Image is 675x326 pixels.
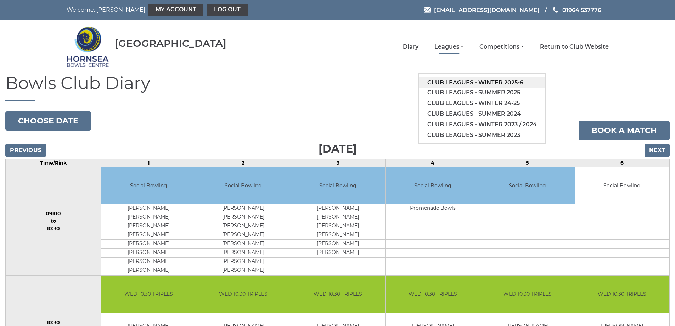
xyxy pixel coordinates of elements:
[291,167,385,204] td: Social Bowling
[419,77,545,88] a: Club leagues - Winter 2025-6
[101,167,196,204] td: Social Bowling
[101,258,196,266] td: [PERSON_NAME]
[291,159,385,167] td: 3
[101,231,196,240] td: [PERSON_NAME]
[196,204,290,213] td: [PERSON_NAME]
[67,22,109,72] img: Hornsea Bowls Centre
[419,109,545,119] a: Club leagues - Summer 2024
[196,213,290,222] td: [PERSON_NAME]
[419,130,545,140] a: Club leagues - Summer 2023
[196,222,290,231] td: [PERSON_NAME]
[562,6,601,13] span: 01964 537776
[196,240,290,249] td: [PERSON_NAME]
[291,231,385,240] td: [PERSON_NAME]
[5,111,91,131] button: Choose date
[101,276,196,313] td: WED 10.30 TRIPLES
[101,240,196,249] td: [PERSON_NAME]
[196,276,290,313] td: WED 10.30 TRIPLES
[196,167,290,204] td: Social Bowling
[6,159,101,167] td: Time/Rink
[480,276,574,313] td: WED 10.30 TRIPLES
[480,167,574,204] td: Social Bowling
[480,159,575,167] td: 5
[101,159,196,167] td: 1
[6,167,101,276] td: 09:00 to 10:30
[386,276,480,313] td: WED 10.30 TRIPLES
[419,87,545,98] a: Club leagues - Summer 2025
[207,4,248,16] a: Log out
[196,249,290,258] td: [PERSON_NAME]
[5,144,46,157] input: Previous
[418,73,546,144] ul: Leagues
[645,144,670,157] input: Next
[196,266,290,275] td: [PERSON_NAME]
[434,6,540,13] span: [EMAIL_ADDRESS][DOMAIN_NAME]
[434,43,463,51] a: Leagues
[386,204,480,213] td: Promenade Bowls
[540,43,609,51] a: Return to Club Website
[424,6,540,15] a: Email [EMAIL_ADDRESS][DOMAIN_NAME]
[291,249,385,258] td: [PERSON_NAME]
[148,4,203,16] a: My Account
[291,240,385,249] td: [PERSON_NAME]
[575,159,669,167] td: 6
[196,159,291,167] td: 2
[575,276,669,313] td: WED 10.30 TRIPLES
[101,204,196,213] td: [PERSON_NAME]
[291,276,385,313] td: WED 10.30 TRIPLES
[101,266,196,275] td: [PERSON_NAME]
[101,222,196,231] td: [PERSON_NAME]
[291,204,385,213] td: [PERSON_NAME]
[67,4,286,16] nav: Welcome, [PERSON_NAME]!
[403,43,418,51] a: Diary
[291,222,385,231] td: [PERSON_NAME]
[552,6,601,15] a: Phone us 01964 537776
[419,98,545,109] a: Club leagues - Winter 24-25
[575,167,669,204] td: Social Bowling
[196,258,290,266] td: [PERSON_NAME]
[101,213,196,222] td: [PERSON_NAME]
[291,213,385,222] td: [PERSON_NAME]
[419,119,545,130] a: Club leagues - Winter 2023 / 2024
[424,7,431,13] img: Email
[196,231,290,240] td: [PERSON_NAME]
[579,121,670,140] a: Book a match
[101,249,196,258] td: [PERSON_NAME]
[553,7,558,13] img: Phone us
[479,43,524,51] a: Competitions
[386,167,480,204] td: Social Bowling
[5,74,670,101] h1: Bowls Club Diary
[385,159,480,167] td: 4
[115,38,226,49] div: [GEOGRAPHIC_DATA]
